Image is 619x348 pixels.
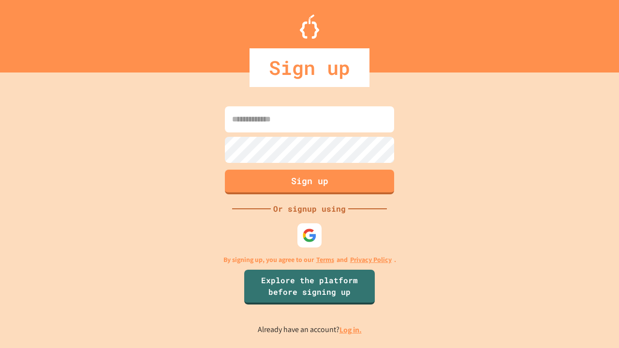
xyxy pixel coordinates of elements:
[302,228,317,243] img: google-icon.svg
[223,255,396,265] p: By signing up, you agree to our and .
[339,325,362,335] a: Log in.
[316,255,334,265] a: Terms
[271,203,348,215] div: Or signup using
[350,255,392,265] a: Privacy Policy
[300,14,319,39] img: Logo.svg
[225,170,394,194] button: Sign up
[244,270,375,304] a: Explore the platform before signing up
[258,324,362,336] p: Already have an account?
[250,48,369,87] div: Sign up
